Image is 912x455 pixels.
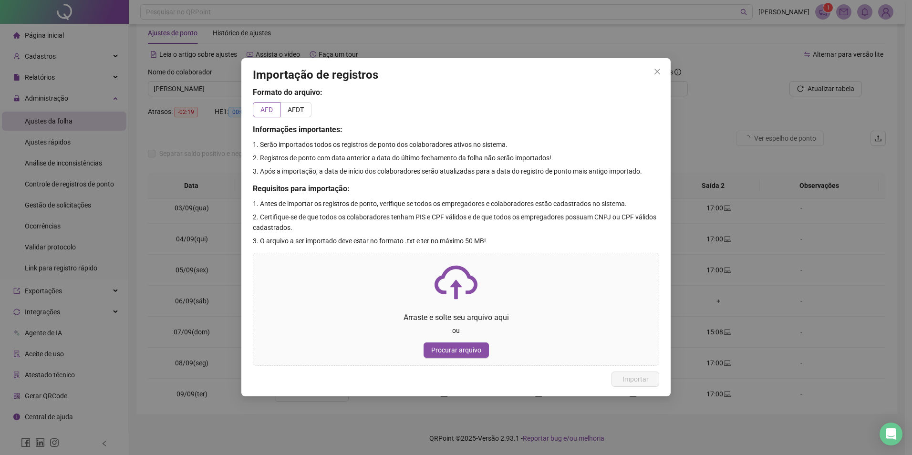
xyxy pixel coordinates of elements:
span: cloud-uploadArraste e solte seu arquivo aquiouProcurar arquivo [253,253,659,365]
h3: Importação de registros [253,68,659,83]
span: AFDT [288,106,304,114]
span: AFD [260,106,273,114]
span: Formato do arquivo: [253,88,322,97]
span: close [653,68,661,75]
p: 3. O arquivo a ser importado deve estar no formato .txt e ter no máximo 50 MB! [253,236,659,246]
span: 3. Após a importação, a data de início dos colaboradores serão atualizadas para a data do registr... [253,167,642,175]
span: cloud-upload [435,261,477,304]
span: 2. Certifique-se de que todos os colaboradores tenham PIS e CPF válidos e de que todos os emprega... [253,213,656,231]
button: Procurar arquivo [424,343,489,358]
span: Arraste e solte seu arquivo aqui [404,313,509,322]
span: ou [452,327,460,335]
span: Informações importantes: [253,125,342,134]
span: Procurar arquivo [431,345,481,356]
span: 1. Serão importados todos os registros de ponto dos colaboradores ativos no sistema. [253,141,508,148]
span: 2. Registros de ponto com data anterior a data do último fechamento da folha não serão importados! [253,154,551,162]
div: Open Intercom Messenger [880,423,902,445]
button: Close [650,64,665,79]
span: 1. Antes de importar os registros de ponto, verifique se todos os empregadores e colaboradores es... [253,200,627,207]
span: Requisitos para importação: [253,184,350,193]
button: Importar [611,372,659,387]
